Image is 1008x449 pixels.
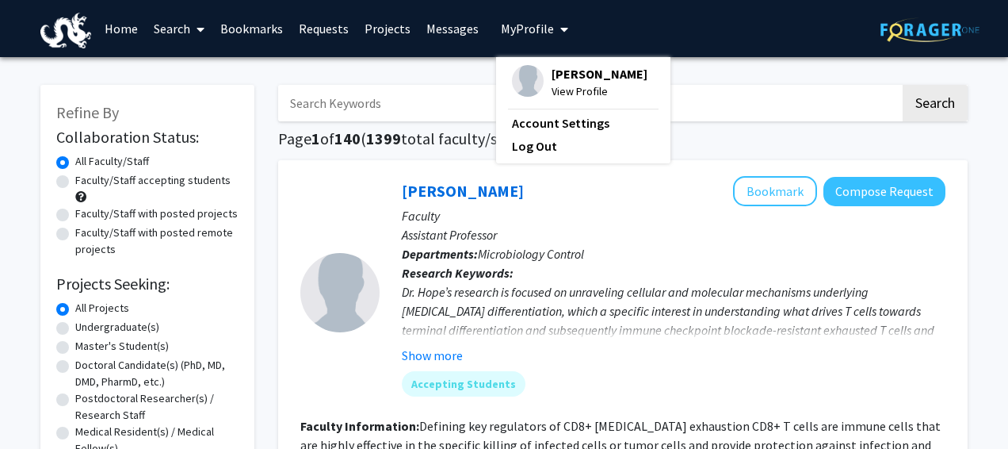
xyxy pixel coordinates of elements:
[311,129,320,148] span: 1
[903,85,968,121] button: Search
[402,265,514,281] b: Research Keywords:
[75,153,149,170] label: All Faculty/Staff
[291,1,357,56] a: Requests
[418,1,487,56] a: Messages
[512,65,647,100] div: Profile Picture[PERSON_NAME]View Profile
[56,274,239,294] h2: Projects Seeking:
[402,246,478,262] b: Departments:
[146,1,212,56] a: Search
[56,102,119,122] span: Refine By
[880,17,979,42] img: ForagerOne Logo
[212,1,291,56] a: Bookmarks
[75,390,239,424] label: Postdoctoral Researcher(s) / Research Staff
[278,129,968,148] h1: Page of ( total faculty/staff results)
[300,418,419,434] b: Faculty Information:
[97,1,146,56] a: Home
[512,136,655,155] a: Log Out
[56,128,239,147] h2: Collaboration Status:
[402,346,463,365] button: Show more
[40,13,91,48] img: Drexel University Logo
[823,177,945,206] button: Compose Request to Jenna Hope
[733,176,817,206] button: Add Jenna Hope to Bookmarks
[75,319,159,336] label: Undergraduate(s)
[75,338,169,355] label: Master's Student(s)
[512,113,655,132] a: Account Settings
[478,246,584,262] span: Microbiology Control
[402,371,525,397] mat-chip: Accepting Students
[402,282,945,397] div: Dr. Hope’s research is focused on unraveling cellular and molecular mechanisms underlying [MEDICA...
[402,181,524,201] a: [PERSON_NAME]
[334,129,361,148] span: 140
[552,65,647,83] span: [PERSON_NAME]
[12,378,67,437] iframe: Chat
[552,83,647,100] span: View Profile
[75,224,239,258] label: Faculty/Staff with posted remote projects
[357,1,418,56] a: Projects
[501,21,554,36] span: My Profile
[512,65,544,97] img: Profile Picture
[75,300,129,317] label: All Projects
[75,172,231,189] label: Faculty/Staff accepting students
[402,225,945,244] p: Assistant Professor
[75,205,238,222] label: Faculty/Staff with posted projects
[75,357,239,390] label: Doctoral Candidate(s) (PhD, MD, DMD, PharmD, etc.)
[278,85,900,121] input: Search Keywords
[402,206,945,225] p: Faculty
[366,129,401,148] span: 1399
